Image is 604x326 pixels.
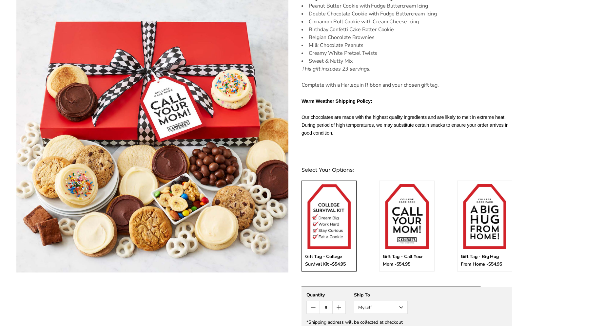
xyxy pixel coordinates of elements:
em: This gift includes 23 servings. [302,65,371,73]
li: Birthday Confetti Cake Batter Cookie [302,26,512,33]
li: Creamy White Pretzel Twists [302,49,512,57]
input: Quantity [320,301,332,314]
li: Double Chocolate Cookie with Fudge Buttercream Icing [302,10,512,18]
li: Milk Chocolate Peanuts [302,41,512,49]
p: Complete with a Harlequin Ribbon and your chosen gift tag. [302,81,512,89]
img: Gift Tag - Big Hug From Home [463,184,506,249]
li: Sweet & Nutty Mix [302,57,512,65]
span: Warm Weather Shipping Policy: [302,98,372,104]
li: Belgian Chocolate Brownies [302,33,512,41]
li: Peanut Butter Cookie with Fudge Buttercream Icing [302,2,512,10]
img: Gift Tag - Call Your Mom [385,184,428,249]
li: Cinnamon Roll Cookie with Cream Cheese Icing [302,18,512,26]
button: Count plus [333,301,345,314]
img: Gift Tag - College Survival Kit [307,184,351,249]
button: Myself [354,301,408,314]
div: Select Your Options: [302,166,512,174]
button: Count minus [307,301,320,314]
span: Our chocolates are made with the highest quality ingredients and are likely to melt in extreme he... [302,115,509,136]
div: *Shipping address will be collected at checkout [306,319,507,325]
div: Quantity [306,292,346,298]
div: Ship To [354,292,408,298]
